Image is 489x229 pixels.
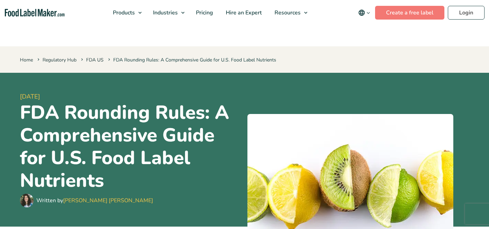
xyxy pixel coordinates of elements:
a: [PERSON_NAME] [PERSON_NAME] [63,197,153,204]
a: Create a free label [375,6,444,20]
h1: FDA Rounding Rules: A Comprehensive Guide for U.S. Food Label Nutrients [20,101,242,192]
div: Written by [36,196,153,205]
a: Home [20,57,33,63]
span: Industries [151,9,178,16]
a: FDA US [86,57,104,63]
span: FDA Rounding Rules: A Comprehensive Guide for U.S. Food Label Nutrients [107,57,276,63]
span: Pricing [194,9,214,16]
a: Regulatory Hub [43,57,77,63]
a: Login [448,6,485,20]
span: Resources [272,9,301,16]
img: Maria Abi Hanna - Food Label Maker [20,194,34,207]
span: Products [111,9,136,16]
span: [DATE] [20,92,242,101]
span: Hire an Expert [224,9,263,16]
